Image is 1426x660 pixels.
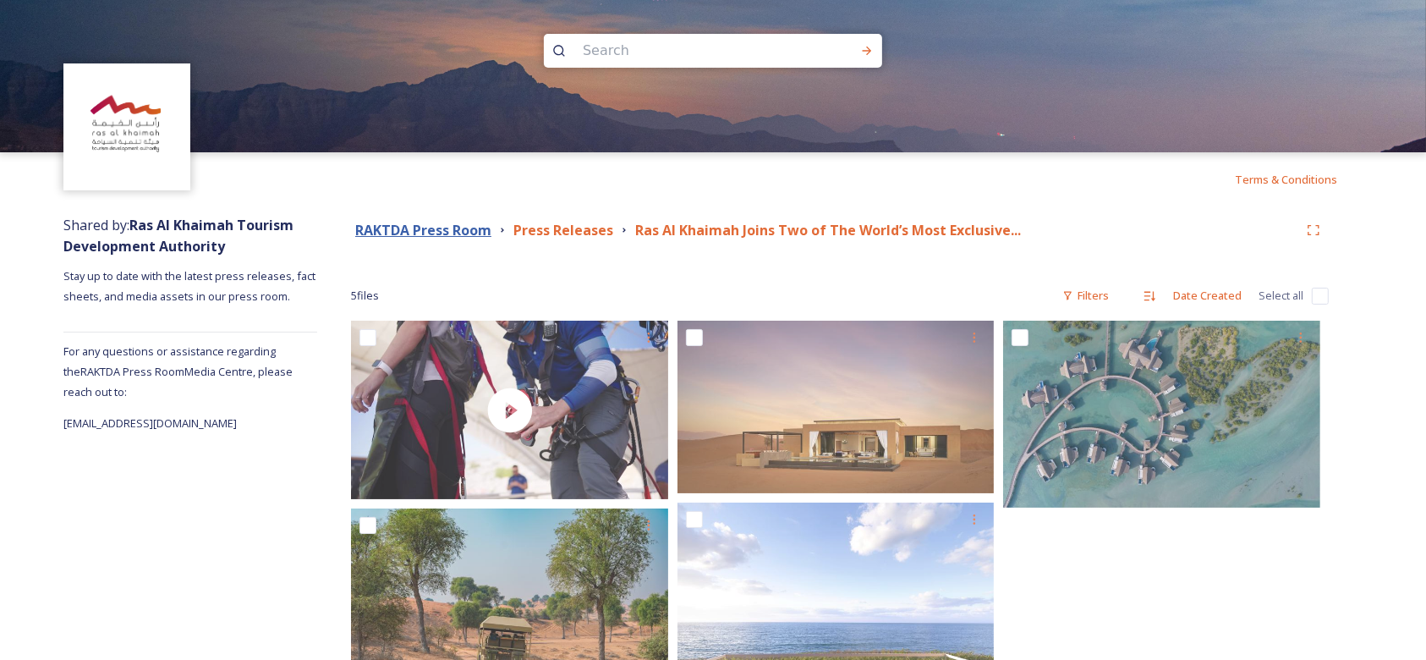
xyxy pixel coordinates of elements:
[677,321,995,493] img: The Ritz-Carlton Ras Al Khaimah, Al Wadi Desert Signature Villa Exterior.jpg
[574,32,806,69] input: Search
[1165,279,1250,312] div: Date Created
[635,221,1021,239] strong: Ras Al Khaimah Joins Two of The World’s Most Exclusive...
[351,321,668,499] img: thumbnail
[66,66,189,189] img: Logo_RAKTDA_RGB-01.png
[63,344,293,399] span: For any questions or assistance regarding the RAKTDA Press Room Media Centre, please reach out to:
[1259,288,1303,304] span: Select all
[1003,321,1320,508] img: Anantara Mina Al Arab Ras Al Khaimah Resort Guest Room Over Water Pool Villa Aerial.tif
[1054,279,1117,312] div: Filters
[351,288,379,304] span: 5 file s
[63,268,318,304] span: Stay up to date with the latest press releases, fact sheets, and media assets in our press room.
[63,415,237,431] span: [EMAIL_ADDRESS][DOMAIN_NAME]
[1235,172,1337,187] span: Terms & Conditions
[355,221,491,239] strong: RAKTDA Press Room
[63,216,293,256] span: Shared by:
[1235,169,1363,190] a: Terms & Conditions
[513,221,613,239] strong: Press Releases
[63,216,293,256] strong: Ras Al Khaimah Tourism Development Authority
